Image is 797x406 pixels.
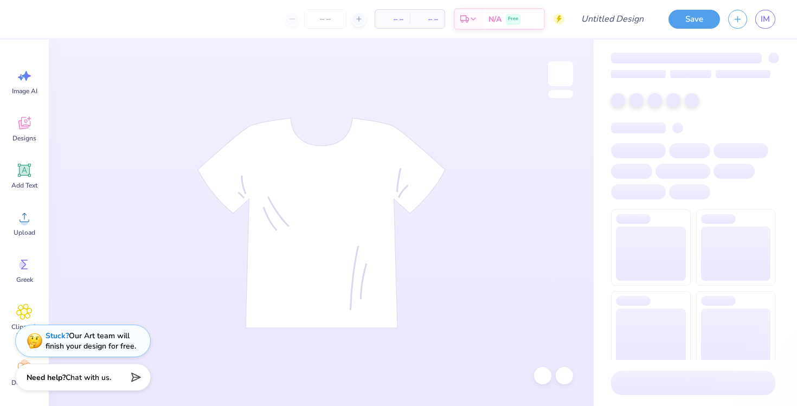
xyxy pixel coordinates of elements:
input: – – [304,9,346,29]
span: Clipart & logos [7,323,42,340]
span: Chat with us. [66,372,111,383]
span: – – [382,14,403,25]
span: Add Text [11,181,37,190]
span: Designs [12,134,36,143]
input: Untitled Design [573,8,652,30]
span: Decorate [11,378,37,387]
span: N/A [489,14,502,25]
span: Image AI [12,87,37,95]
strong: Stuck? [46,331,69,341]
img: tee-skeleton.svg [197,118,446,328]
span: IM [761,13,770,25]
a: IM [755,10,775,29]
span: Upload [14,228,35,237]
div: Our Art team will finish your design for free. [46,331,136,351]
span: Greek [16,275,33,284]
span: Free [508,15,518,23]
span: – – [416,14,438,25]
strong: Need help? [27,372,66,383]
button: Save [669,10,720,29]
